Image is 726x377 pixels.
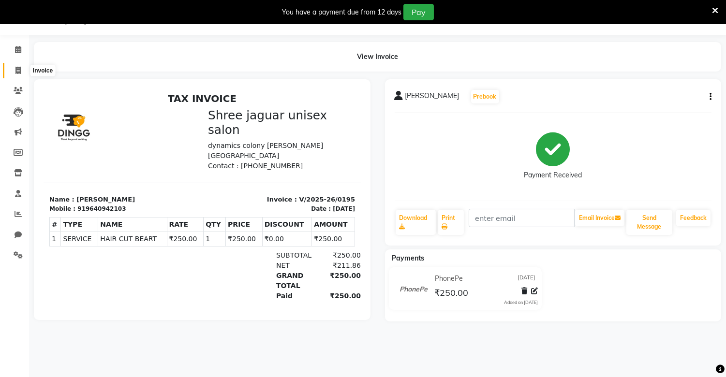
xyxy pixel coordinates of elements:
a: Feedback [676,210,711,226]
button: Email Invoice [575,210,624,226]
button: Prebook [471,90,499,103]
input: enter email [469,209,575,227]
div: ₹211.86 [272,172,317,182]
div: Date : [267,116,287,124]
td: ₹250.00 [123,143,160,157]
th: RATE [123,128,160,143]
div: View Invoice [34,42,721,72]
p: Name : [PERSON_NAME] [6,106,153,116]
span: HAIR CUT BEART [57,145,121,155]
a: Download [396,210,436,235]
div: 919640942103 [34,116,82,124]
p: Contact : [PHONE_NUMBER] [164,72,311,82]
th: NAME [55,128,123,143]
button: Send Message [626,210,672,235]
div: SUBTOTAL [227,161,272,172]
p: dynamics colony [PERSON_NAME][GEOGRAPHIC_DATA] [164,52,311,72]
div: Paid [227,202,272,212]
div: [DATE] [289,116,311,124]
div: Invoice [30,65,55,76]
div: NET [227,172,272,182]
div: ₹250.00 [272,161,317,172]
td: ₹250.00 [182,143,219,157]
div: Added on [DATE] [504,299,538,306]
th: AMOUNT [268,128,311,143]
div: Mobile : [6,116,32,124]
td: 1 [160,143,182,157]
button: Pay [403,4,434,20]
td: 1 [6,143,17,157]
div: Payment Received [524,171,582,181]
th: DISCOUNT [219,128,268,143]
p: Invoice : V/2025-26/0195 [164,106,311,116]
span: ₹250.00 [434,287,468,301]
span: PhonePe [435,274,463,284]
span: [DATE] [518,274,535,284]
th: PRICE [182,128,219,143]
th: TYPE [17,128,55,143]
div: GRAND TOTAL [227,182,272,202]
td: ₹250.00 [268,143,311,157]
div: ₹250.00 [272,202,317,212]
td: ₹0.00 [219,143,268,157]
td: SERVICE [17,143,55,157]
span: [PERSON_NAME] [405,91,459,104]
th: # [6,128,17,143]
a: Print [438,210,464,235]
h2: TAX INVOICE [6,4,311,15]
span: Payments [392,254,425,262]
div: You have a payment due from 12 days [282,7,401,17]
th: QTY [160,128,182,143]
h3: Shree jaguar unisex salon [164,19,311,48]
div: ₹250.00 [272,182,317,202]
